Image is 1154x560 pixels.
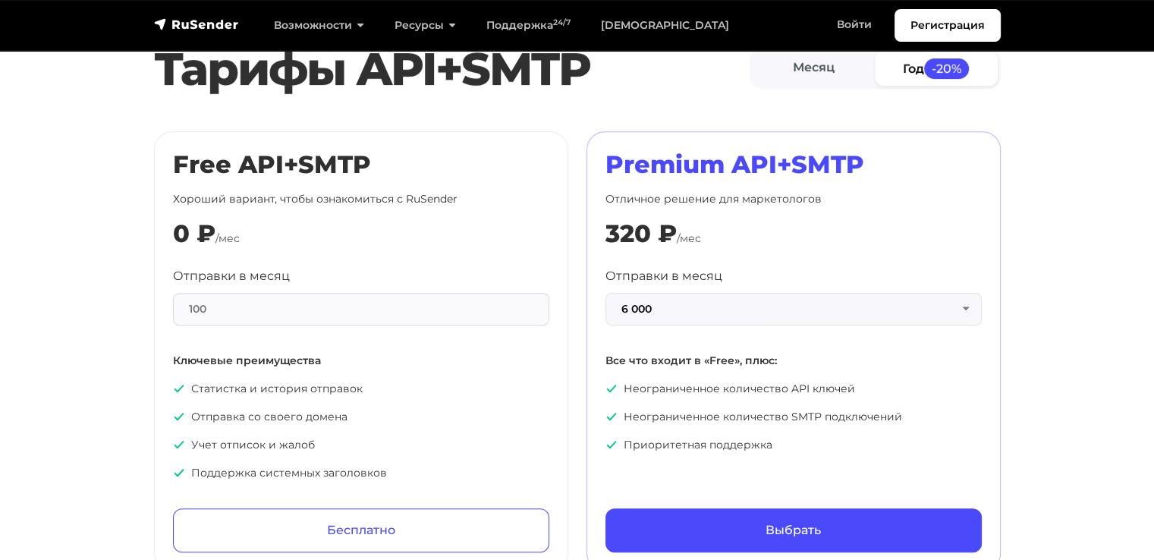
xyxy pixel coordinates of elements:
[173,508,549,552] a: Бесплатно
[753,52,876,86] a: Месяц
[173,219,215,248] div: 0 ₽
[586,10,744,41] a: [DEMOGRAPHIC_DATA]
[173,409,549,425] p: Отправка со своего домена
[875,52,998,86] a: Год
[605,382,618,395] img: icon-ok.svg
[605,437,982,453] p: Приоритетная поддержка
[605,219,677,248] div: 320 ₽
[173,382,185,395] img: icon-ok.svg
[924,58,970,79] span: -20%
[605,439,618,451] img: icon-ok.svg
[895,9,1001,42] a: Регистрация
[605,381,982,397] p: Неограниченное количество API ключей
[173,439,185,451] img: icon-ok.svg
[154,17,239,32] img: RuSender
[154,42,750,96] h2: Тарифы API+SMTP
[173,411,185,423] img: icon-ok.svg
[173,353,549,369] p: Ключевые преимущества
[605,267,722,285] label: Отправки в месяц
[173,150,549,179] h2: Free API+SMTP
[605,191,982,207] p: Отличное решение для маркетологов
[605,508,982,552] a: Выбрать
[471,10,586,41] a: Поддержка24/7
[677,231,701,245] span: /мес
[173,467,185,479] img: icon-ok.svg
[173,267,290,285] label: Отправки в месяц
[605,150,982,179] h2: Premium API+SMTP
[605,293,982,326] button: 6 000
[553,17,571,27] sup: 24/7
[215,231,240,245] span: /мес
[173,191,549,207] p: Хороший вариант, чтобы ознакомиться с RuSender
[259,10,379,41] a: Возможности
[173,437,549,453] p: Учет отписок и жалоб
[173,381,549,397] p: Статистка и история отправок
[605,411,618,423] img: icon-ok.svg
[605,409,982,425] p: Неограниченное количество SMTP подключений
[822,9,887,40] a: Войти
[379,10,471,41] a: Ресурсы
[605,353,982,369] p: Все что входит в «Free», плюс:
[173,465,549,481] p: Поддержка системных заголовков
